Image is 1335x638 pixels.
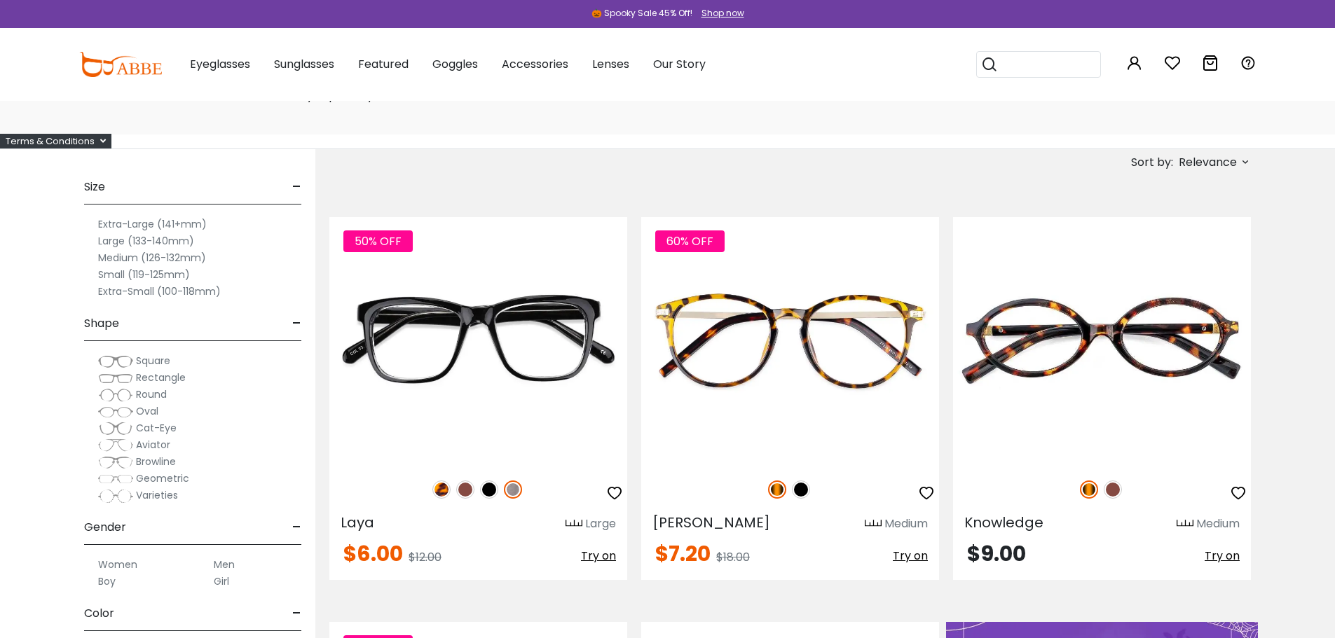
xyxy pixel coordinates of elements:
span: Knowledge [964,513,1043,532]
img: size ruler [865,519,882,529]
span: Try on [893,548,928,564]
img: Leopard [432,480,451,499]
img: Varieties.png [98,489,133,504]
span: Eyeglasses [190,56,250,72]
img: abbeglasses.com [79,52,162,77]
button: Try on [581,543,616,569]
span: 50% OFF [343,230,413,252]
label: Medium (126-132mm) [98,249,206,266]
span: Round [136,387,167,401]
img: Gun Laya - Plastic ,Universal Bridge Fit [329,217,627,465]
span: $18.00 [716,549,750,565]
img: Black [480,480,498,499]
img: Tortoise Knowledge - Acetate ,Universal Bridge Fit [953,217,1251,465]
span: Gender [84,511,126,544]
div: 🎃 Spooky Sale 45% Off! [591,7,692,20]
img: size ruler [566,519,582,529]
span: Square [136,354,170,368]
img: size ruler [1177,519,1193,529]
img: Rectangle.png [98,371,133,385]
span: Geometric [136,471,189,485]
span: Our Story [653,56,706,72]
label: Women [98,556,137,573]
button: Try on [1205,543,1240,569]
span: Sort by: [1131,154,1173,170]
span: $12.00 [409,549,441,565]
span: - [292,597,301,630]
span: Color [84,597,114,630]
img: Black [792,480,810,499]
img: Square.png [98,354,133,368]
div: Medium [1196,515,1240,532]
span: Rectangle [136,370,186,384]
span: [PERSON_NAME] [652,513,770,532]
label: Girl [214,573,229,590]
a: Shop now [694,7,744,19]
span: Try on [581,548,616,564]
span: $9.00 [967,539,1026,569]
div: Shop now [701,7,744,20]
div: Large [585,515,616,532]
img: Aviator.png [98,438,133,452]
span: 60% OFF [655,230,725,252]
span: Aviator [136,438,170,452]
img: Tortoise [768,480,786,499]
img: Tortoise [1080,480,1098,499]
span: Cat-Eye [136,421,177,435]
span: Browline [136,455,176,469]
span: Try on [1205,548,1240,564]
label: Men [214,556,235,573]
span: $7.20 [655,539,711,569]
label: Small (119-125mm) [98,266,190,283]
span: - [292,511,301,544]
label: Boy [98,573,116,590]
span: Lenses [592,56,629,72]
span: - [292,307,301,340]
span: Oval [136,404,158,418]
button: Try on [893,543,928,569]
img: Brown [456,480,474,499]
span: Size [84,170,105,204]
span: Varieties [136,488,178,502]
img: Round.png [98,388,133,402]
img: Geometric.png [98,472,133,486]
span: Shape [84,307,119,340]
div: Medium [884,515,928,532]
span: - [292,170,301,204]
span: Relevance [1179,150,1237,175]
img: Browline.png [98,455,133,469]
label: Extra-Small (100-118mm) [98,283,221,300]
span: Featured [358,56,409,72]
label: Large (133-140mm) [98,233,194,249]
img: Tortoise Callie - Combination ,Universal Bridge Fit [641,217,939,465]
img: Cat-Eye.png [98,422,133,436]
span: Accessories [502,56,568,72]
label: Extra-Large (141+mm) [98,216,207,233]
span: Sunglasses [274,56,334,72]
span: $6.00 [343,539,403,569]
img: Brown [1104,480,1122,499]
span: Goggles [432,56,478,72]
img: Gun [504,480,522,499]
img: Oval.png [98,405,133,419]
span: Laya [341,513,374,532]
